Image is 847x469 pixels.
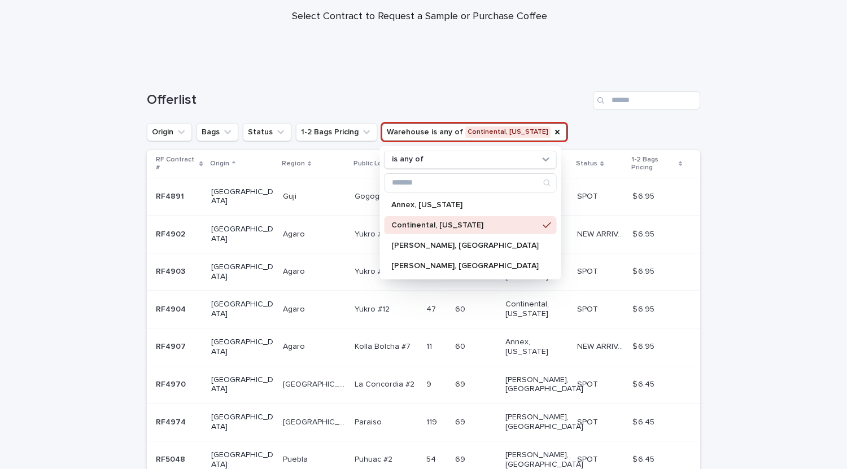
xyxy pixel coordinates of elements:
[355,378,417,389] p: La Concordia #2
[156,415,188,427] p: RF4974
[455,453,468,464] p: 69
[632,265,657,277] p: $ 6.95
[455,415,468,427] p: 69
[283,265,307,277] p: Agaro
[211,262,274,282] p: [GEOGRAPHIC_DATA]
[283,227,307,239] p: Agaro
[355,453,395,464] p: Puhuac #2
[156,190,186,201] p: RF4891
[577,303,600,314] p: SPOT
[283,303,307,314] p: Agaro
[577,415,600,427] p: SPOT
[283,340,307,352] p: Agaro
[243,123,291,141] button: Status
[577,378,600,389] p: SPOT
[211,225,274,244] p: [GEOGRAPHIC_DATA]
[156,453,187,464] p: RF5048
[156,378,188,389] p: RF4970
[577,190,600,201] p: SPOT
[156,227,187,239] p: RF4902
[156,154,197,174] p: RF Contract #
[577,265,600,277] p: SPOT
[210,157,229,170] p: Origin
[632,378,657,389] p: $ 6.45
[282,157,305,170] p: Region
[632,227,657,239] p: $ 6.95
[211,187,274,207] p: [GEOGRAPHIC_DATA]
[147,92,588,108] h1: Offerlist
[426,453,438,464] p: 54
[632,340,657,352] p: $ 6.95
[577,340,625,352] p: NEW ARRIVAL
[147,404,700,441] tr: RF4974RF4974 [GEOGRAPHIC_DATA][GEOGRAPHIC_DATA][GEOGRAPHIC_DATA] ParaisoParaiso 119119 6969 [PERS...
[576,157,597,170] p: Status
[156,340,188,352] p: RF4907
[455,378,468,389] p: 69
[426,415,439,427] p: 119
[455,340,468,352] p: 60
[392,155,423,164] p: is any of
[455,303,468,314] p: 60
[391,221,539,229] p: Continental, [US_STATE]
[355,265,390,277] p: Yukro #11
[426,378,434,389] p: 9
[211,413,274,432] p: [GEOGRAPHIC_DATA]
[147,366,700,404] tr: RF4970RF4970 [GEOGRAPHIC_DATA][GEOGRAPHIC_DATA][GEOGRAPHIC_DATA] La Concordia #2La Concordia #2 9...
[391,262,539,270] p: [PERSON_NAME], [GEOGRAPHIC_DATA]
[385,173,557,192] div: Search
[147,178,700,216] tr: RF4891RF4891 [GEOGRAPHIC_DATA]GujiGuji Gogogu #6Gogogu #6 5050 6060 Annex, [US_STATE] SPOTSPOT $ ...
[283,378,348,389] p: [GEOGRAPHIC_DATA]
[211,375,274,395] p: [GEOGRAPHIC_DATA]
[353,157,407,170] p: Public Lot Name
[147,253,700,291] tr: RF4903RF4903 [GEOGRAPHIC_DATA]AgaroAgaro Yukro #11Yukro #11 6161 6060 Continental, [US_STATE] SPO...
[147,328,700,366] tr: RF4907RF4907 [GEOGRAPHIC_DATA]AgaroAgaro Kolla Bolcha #7Kolla Bolcha #7 1111 6060 Annex, [US_STAT...
[631,154,676,174] p: 1-2 Bags Pricing
[632,415,657,427] p: $ 6.45
[391,242,539,249] p: [PERSON_NAME], [GEOGRAPHIC_DATA]
[197,123,238,141] button: Bags
[577,227,625,239] p: NEW ARRIVAL
[355,340,413,352] p: Kolla Bolcha #7
[593,91,700,109] input: Search
[632,190,657,201] p: $ 6.95
[577,453,600,464] p: SPOT
[632,453,657,464] p: $ 6.45
[385,174,556,192] input: Search
[147,216,700,253] tr: RF4902RF4902 [GEOGRAPHIC_DATA]AgaroAgaro Yukro #10Yukro #10 4848 6060 Annex, [US_STATE] NEW ARRIV...
[211,300,274,319] p: [GEOGRAPHIC_DATA]
[283,190,299,201] p: Guji
[391,201,539,209] p: Annex, [US_STATE]
[194,11,645,23] p: Select Contract to Request a Sample or Purchase Coffee
[156,265,187,277] p: RF4903
[211,337,274,357] p: [GEOGRAPHIC_DATA]
[156,303,188,314] p: RF4904
[382,123,567,141] button: Warehouse
[426,303,438,314] p: 47
[296,123,377,141] button: 1-2 Bags Pricing
[147,123,192,141] button: Origin
[147,291,700,328] tr: RF4904RF4904 [GEOGRAPHIC_DATA]AgaroAgaro Yukro #12Yukro #12 4747 6060 Continental, [US_STATE] SPO...
[355,190,398,201] p: Gogogu #6
[283,415,348,427] p: [GEOGRAPHIC_DATA]
[355,303,392,314] p: Yukro #12
[283,453,310,464] p: Puebla
[426,340,434,352] p: 11
[355,227,392,239] p: Yukro #10
[355,415,384,427] p: Paraiso
[632,303,657,314] p: $ 6.95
